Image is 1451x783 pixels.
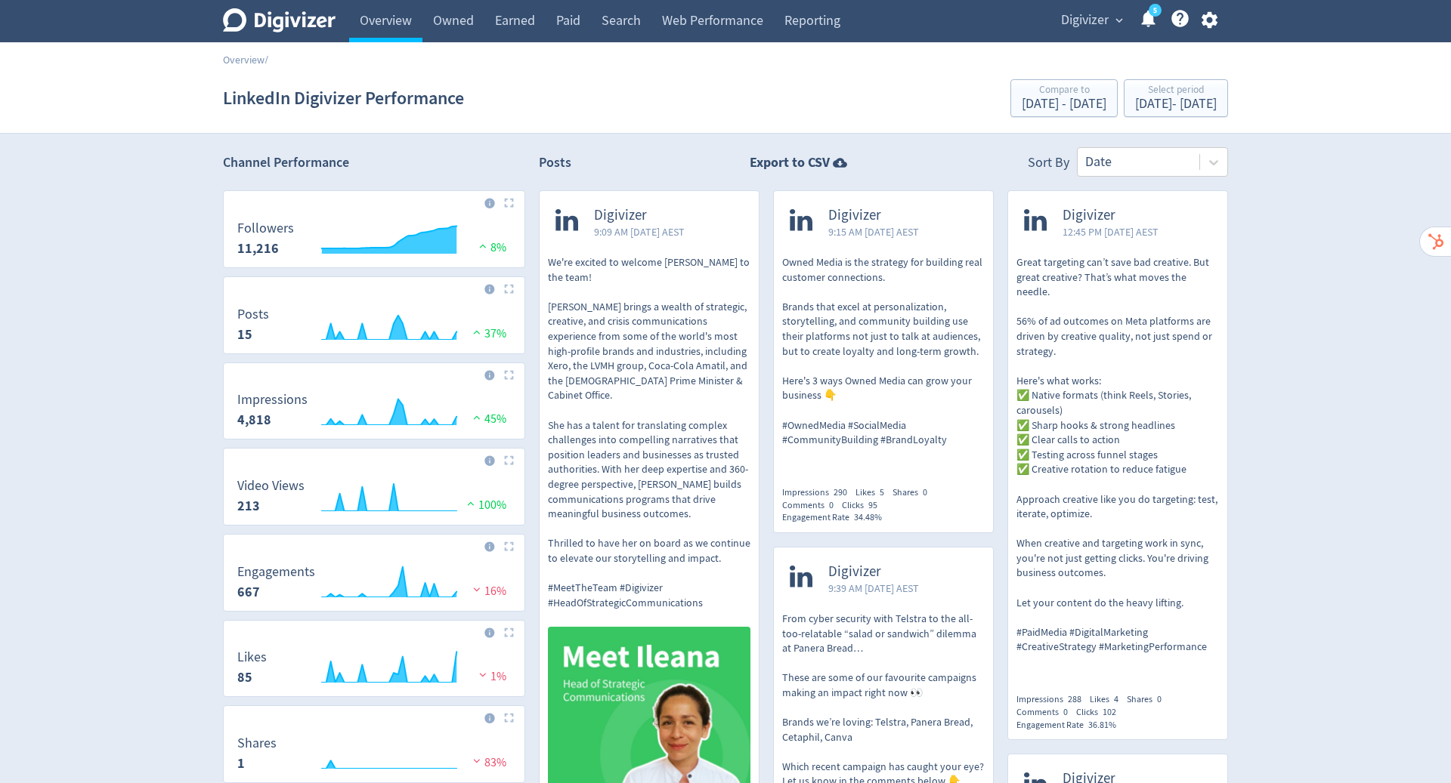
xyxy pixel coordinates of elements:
div: Select period [1135,85,1217,97]
span: Digivizer [594,207,685,224]
dt: Likes [237,649,267,666]
span: 34.48% [854,511,882,523]
h1: LinkedIn Digivizer Performance [223,74,464,122]
div: Comments [782,499,842,512]
strong: 15 [237,325,252,344]
span: Digivizer [828,563,919,581]
strong: 213 [237,497,260,515]
strong: 4,818 [237,411,271,429]
span: Digivizer [828,207,919,224]
span: 4 [1114,693,1118,705]
span: 0 [1063,706,1068,718]
svg: Posts 15 [230,307,518,347]
dt: Shares [237,735,277,752]
dt: Posts [237,306,269,323]
div: Likes [855,486,893,499]
span: 1% [475,669,506,684]
img: Placeholder [504,627,514,637]
img: Placeholder [504,370,514,380]
div: Engagement Rate [1016,719,1125,732]
img: Placeholder [504,284,514,294]
button: Compare to[DATE] - [DATE] [1010,79,1118,117]
div: Sort By [1028,153,1069,177]
div: Impressions [782,486,855,499]
div: [DATE] - [DATE] [1135,97,1217,111]
svg: Video Views 213 [230,479,518,519]
span: 8% [475,240,506,255]
div: Impressions [1016,693,1090,706]
a: 5 [1149,4,1162,17]
span: Digivizer [1061,8,1109,32]
img: Placeholder [504,713,514,723]
p: Great targeting can’t save bad creative. But great creative? That’s what moves the needle. 56% of... [1016,255,1219,655]
span: 0 [829,499,834,511]
a: Digivizer9:15 AM [DATE] AESTOwned Media is the strategy for building real customer connections. B... [774,191,993,474]
img: positive-performance.svg [469,326,484,338]
img: negative-performance.svg [469,584,484,595]
svg: Shares 1 [230,736,518,776]
span: 288 [1068,693,1081,705]
strong: 1 [237,754,245,772]
button: Select period[DATE]- [DATE] [1124,79,1228,117]
div: Engagement Rate [782,511,890,524]
svg: Likes 85 [230,650,518,690]
span: 100% [463,498,506,513]
span: 9:15 AM [DATE] AEST [828,224,919,239]
img: Placeholder [504,541,514,551]
strong: 11,216 [237,239,279,257]
span: 36.81% [1088,719,1116,731]
dt: Impressions [237,391,308,408]
span: 83% [469,755,506,770]
span: 0 [1157,693,1162,705]
p: Owned Media is the strategy for building real customer connections. Brands that excel at personal... [782,255,985,448]
strong: Export to CSV [750,153,830,172]
img: positive-performance.svg [475,240,490,251]
img: Placeholder [504,198,514,208]
div: Comments [1016,706,1076,719]
div: [DATE] - [DATE] [1022,97,1106,111]
span: 12:45 PM [DATE] AEST [1063,224,1159,239]
strong: 85 [237,668,252,686]
span: 16% [469,584,506,599]
a: Overview [223,53,265,66]
dt: Video Views [237,477,305,495]
p: We're excited to welcome [PERSON_NAME] to the team! [PERSON_NAME] brings a wealth of strategic, c... [548,255,750,610]
img: positive-performance.svg [469,412,484,423]
svg: Engagements 667 [230,565,518,605]
strong: 667 [237,583,260,601]
div: Clicks [842,499,886,512]
span: 95 [868,499,877,511]
div: Shares [893,486,936,499]
img: Placeholder [504,455,514,465]
span: expand_more [1112,14,1126,27]
div: Shares [1127,693,1170,706]
span: 290 [834,486,847,498]
span: 0 [923,486,927,498]
span: Digivizer [1063,207,1159,224]
div: Compare to [1022,85,1106,97]
dt: Engagements [237,563,315,581]
div: Clicks [1076,706,1125,719]
button: Digivizer [1056,8,1127,32]
dt: Followers [237,220,294,237]
svg: Impressions 4,818 [230,393,518,433]
text: 5 [1153,5,1157,16]
img: negative-performance.svg [475,669,490,680]
span: 37% [469,326,506,341]
div: Likes [1090,693,1127,706]
span: 45% [469,412,506,427]
span: 9:09 AM [DATE] AEST [594,224,685,239]
svg: Followers 11,216 [230,221,518,261]
a: Digivizer12:45 PM [DATE] AESTGreat targeting can’t save bad creative. But great creative? That’s ... [1008,191,1227,681]
span: 9:39 AM [DATE] AEST [828,581,919,596]
img: negative-performance.svg [469,755,484,766]
h2: Channel Performance [223,153,525,172]
span: 5 [880,486,884,498]
img: positive-performance.svg [463,498,478,509]
span: 102 [1103,706,1116,718]
span: / [265,53,268,66]
h2: Posts [539,153,571,177]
